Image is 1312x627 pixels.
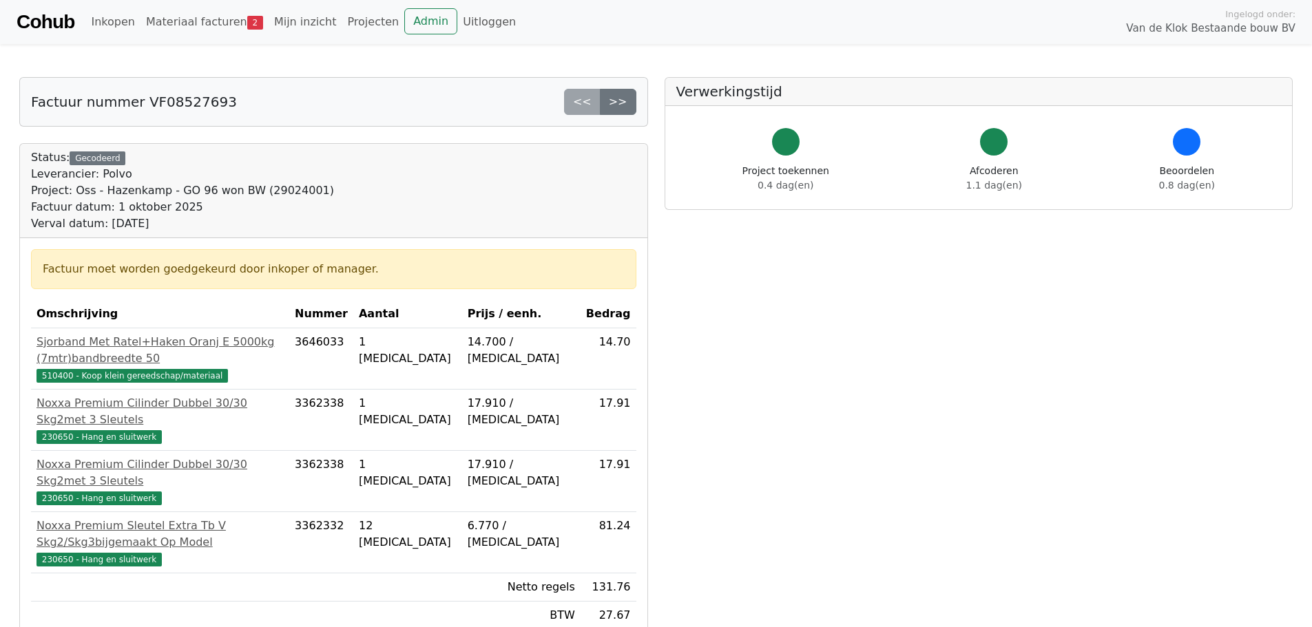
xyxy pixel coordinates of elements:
[581,451,636,512] td: 17.91
[37,334,284,383] a: Sjorband Met Ratel+Haken Oranj E 5000kg (7mtr)bandbreedte 50510400 - Koop klein gereedschap/mater...
[462,300,581,328] th: Prijs / eenh.
[85,8,140,36] a: Inkopen
[31,215,334,232] div: Verval datum: [DATE]
[37,334,284,367] div: Sjorband Met Ratel+Haken Oranj E 5000kg (7mtr)bandbreedte 50
[31,149,334,232] div: Status:
[462,573,581,602] td: Netto regels
[289,328,353,390] td: 3646033
[37,430,162,444] span: 230650 - Hang en sluitwerk
[31,182,334,199] div: Project: Oss - Hazenkamp - GO 96 won BW (29024001)
[1225,8,1295,21] span: Ingelogd onder:
[17,6,74,39] a: Cohub
[342,8,404,36] a: Projecten
[966,164,1022,193] div: Afcoderen
[37,395,284,428] div: Noxxa Premium Cilinder Dubbel 30/30 Skg2met 3 Sleutels
[581,390,636,451] td: 17.91
[758,180,813,191] span: 0.4 dag(en)
[247,16,263,30] span: 2
[359,518,457,551] div: 12 [MEDICAL_DATA]
[269,8,342,36] a: Mijn inzicht
[31,300,289,328] th: Omschrijving
[37,395,284,445] a: Noxxa Premium Cilinder Dubbel 30/30 Skg2met 3 Sleutels230650 - Hang en sluitwerk
[289,300,353,328] th: Nummer
[600,89,636,115] a: >>
[37,518,284,567] a: Noxxa Premium Sleutel Extra Tb V Skg2/Skg3bijgemaakt Op Model230650 - Hang en sluitwerk
[1126,21,1295,36] span: Van de Klok Bestaande bouw BV
[468,518,575,551] div: 6.770 / [MEDICAL_DATA]
[359,395,457,428] div: 1 [MEDICAL_DATA]
[581,328,636,390] td: 14.70
[140,8,269,36] a: Materiaal facturen2
[581,573,636,602] td: 131.76
[676,83,1282,100] h5: Verwerkingstijd
[70,151,125,165] div: Gecodeerd
[37,456,284,506] a: Noxxa Premium Cilinder Dubbel 30/30 Skg2met 3 Sleutels230650 - Hang en sluitwerk
[37,491,162,505] span: 230650 - Hang en sluitwerk
[289,451,353,512] td: 3362338
[966,180,1022,191] span: 1.1 dag(en)
[1159,164,1215,193] div: Beoordelen
[468,395,575,428] div: 17.910 / [MEDICAL_DATA]
[457,8,521,36] a: Uitloggen
[289,512,353,573] td: 3362332
[31,199,334,215] div: Factuur datum: 1 oktober 2025
[31,166,334,182] div: Leverancier: Polvo
[468,456,575,489] div: 17.910 / [MEDICAL_DATA]
[37,369,228,383] span: 510400 - Koop klein gereedschap/materiaal
[359,456,457,489] div: 1 [MEDICAL_DATA]
[742,164,829,193] div: Project toekennen
[353,300,462,328] th: Aantal
[404,8,457,34] a: Admin
[359,334,457,367] div: 1 [MEDICAL_DATA]
[31,94,237,110] h5: Factuur nummer VF08527693
[43,261,625,277] div: Factuur moet worden goedgekeurd door inkoper of manager.
[468,334,575,367] div: 14.700 / [MEDICAL_DATA]
[581,300,636,328] th: Bedrag
[37,518,284,551] div: Noxxa Premium Sleutel Extra Tb V Skg2/Skg3bijgemaakt Op Model
[581,512,636,573] td: 81.24
[1159,180,1215,191] span: 0.8 dag(en)
[37,456,284,489] div: Noxxa Premium Cilinder Dubbel 30/30 Skg2met 3 Sleutels
[289,390,353,451] td: 3362338
[37,553,162,566] span: 230650 - Hang en sluitwerk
